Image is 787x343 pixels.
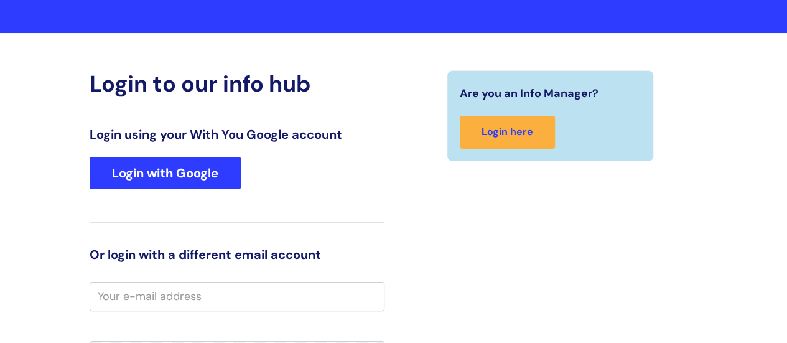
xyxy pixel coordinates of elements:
[90,70,384,97] h2: Login to our info hub
[90,127,384,142] h3: Login using your With You Google account
[90,247,384,262] h3: Or login with a different email account
[90,157,241,189] a: Login with Google
[460,83,598,103] span: Are you an Info Manager?
[90,282,384,311] input: Your e-mail address
[460,116,555,149] a: Login here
